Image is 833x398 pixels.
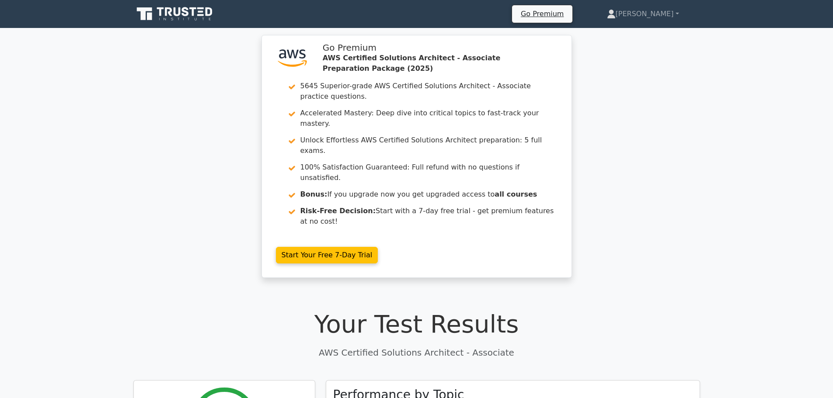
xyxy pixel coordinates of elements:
[276,247,378,263] a: Start Your Free 7-Day Trial
[516,8,569,20] a: Go Premium
[133,309,700,339] h1: Your Test Results
[133,346,700,359] p: AWS Certified Solutions Architect - Associate
[586,5,700,23] a: [PERSON_NAME]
